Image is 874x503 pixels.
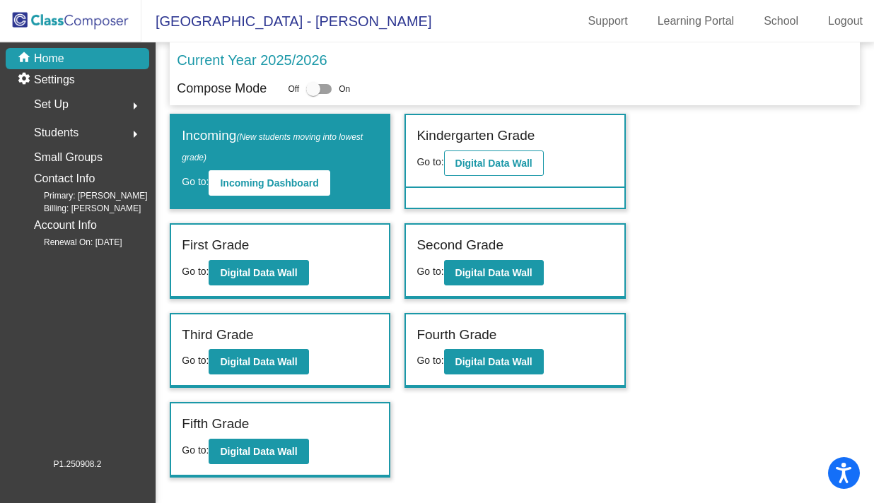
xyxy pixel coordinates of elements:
button: Incoming Dashboard [209,170,330,196]
span: Go to: [182,355,209,366]
mat-icon: settings [17,71,34,88]
span: Go to: [416,266,443,277]
label: Fifth Grade [182,414,249,434]
button: Digital Data Wall [209,439,308,464]
span: (New students moving into lowest grade) [182,132,363,162]
label: First Grade [182,235,249,256]
a: Learning Portal [646,10,746,32]
mat-icon: arrow_right [127,97,144,114]
b: Digital Data Wall [455,356,532,367]
b: Digital Data Wall [220,267,297,278]
p: Settings [34,71,75,88]
p: Home [34,50,64,67]
span: Go to: [182,444,209,456]
span: Set Up [34,95,69,114]
mat-icon: home [17,50,34,67]
button: Digital Data Wall [444,150,544,176]
p: Current Year 2025/2026 [177,49,327,71]
button: Digital Data Wall [444,349,544,374]
span: Primary: [PERSON_NAME] [21,189,148,202]
span: Go to: [416,156,443,167]
span: Go to: [182,176,209,187]
b: Digital Data Wall [220,446,297,457]
p: Contact Info [34,169,95,189]
a: School [752,10,810,32]
mat-icon: arrow_right [127,126,144,143]
label: Fourth Grade [416,325,496,345]
button: Digital Data Wall [209,349,308,374]
label: Incoming [182,126,378,166]
a: Support [577,10,639,32]
label: Third Grade [182,325,253,345]
p: Account Info [34,215,97,235]
b: Digital Data Wall [455,158,532,169]
span: Students [34,123,78,143]
span: Renewal On: [DATE] [21,236,122,249]
p: Small Groups [34,148,103,167]
label: Second Grade [416,235,503,256]
label: Kindergarten Grade [416,126,535,146]
p: Compose Mode [177,79,267,98]
b: Incoming Dashboard [220,177,318,189]
span: Go to: [182,266,209,277]
span: On [339,83,350,95]
span: [GEOGRAPHIC_DATA] - [PERSON_NAME] [141,10,431,32]
span: Billing: [PERSON_NAME] [21,202,141,215]
span: Go to: [416,355,443,366]
button: Digital Data Wall [209,260,308,285]
b: Digital Data Wall [220,356,297,367]
a: Logout [817,10,874,32]
button: Digital Data Wall [444,260,544,285]
b: Digital Data Wall [455,267,532,278]
span: Off [288,83,299,95]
